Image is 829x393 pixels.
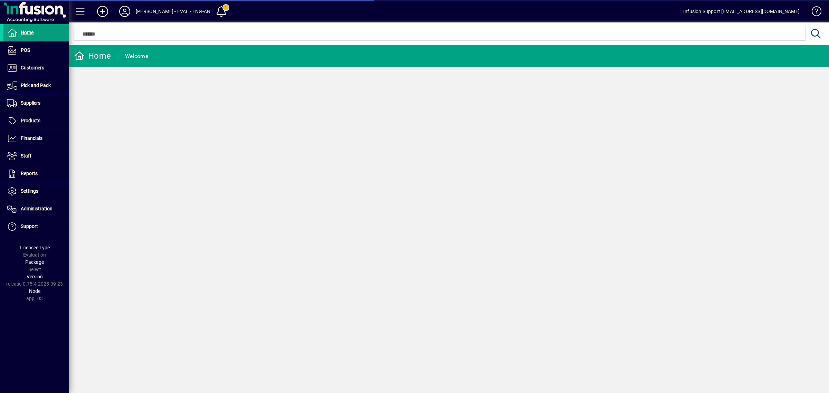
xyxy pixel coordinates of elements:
span: Version [27,274,43,279]
a: Products [3,112,69,130]
a: Administration [3,200,69,218]
a: Staff [3,147,69,165]
div: Welcome [125,51,148,62]
span: Licensee Type [20,245,50,250]
span: Suppliers [21,100,40,106]
a: Suppliers [3,95,69,112]
span: Reports [21,171,38,176]
div: Home [74,50,111,61]
a: POS [3,42,69,59]
a: Reports [3,165,69,182]
a: Financials [3,130,69,147]
span: Node [29,288,40,294]
span: Pick and Pack [21,83,51,88]
a: Knowledge Base [807,1,820,24]
span: Support [21,223,38,229]
span: POS [21,47,30,53]
a: Settings [3,183,69,200]
button: Profile [114,5,136,18]
span: Products [21,118,40,123]
a: Support [3,218,69,235]
span: Home [21,30,34,35]
span: Administration [21,206,53,211]
div: Infusion Support [EMAIL_ADDRESS][DOMAIN_NAME] [683,6,800,17]
div: [PERSON_NAME] - EVAL - ENG-AN [136,6,210,17]
a: Customers [3,59,69,77]
span: Financials [21,135,42,141]
span: Staff [21,153,31,159]
span: Package [25,259,44,265]
a: Pick and Pack [3,77,69,94]
span: Customers [21,65,44,70]
button: Add [92,5,114,18]
span: Settings [21,188,38,194]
